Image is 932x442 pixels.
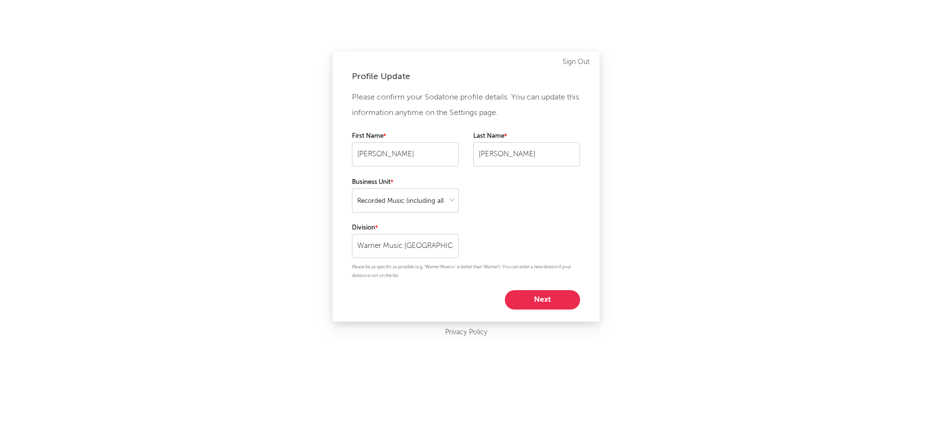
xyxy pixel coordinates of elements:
p: Please be as specific as possible (e.g. 'Warner Mexico' is better than 'Warner'). You can enter a... [352,263,580,280]
label: First Name [352,131,459,142]
input: Your division [352,234,459,258]
label: Division [352,222,459,234]
label: Last Name [473,131,580,142]
p: Please confirm your Sodatone profile details. You can update this information anytime on the Sett... [352,90,580,121]
div: Profile Update [352,71,580,82]
label: Business Unit [352,177,459,188]
input: Your first name [352,142,459,166]
button: Next [505,290,580,310]
input: Your last name [473,142,580,166]
a: Privacy Policy [445,327,487,339]
a: Sign Out [563,56,590,68]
